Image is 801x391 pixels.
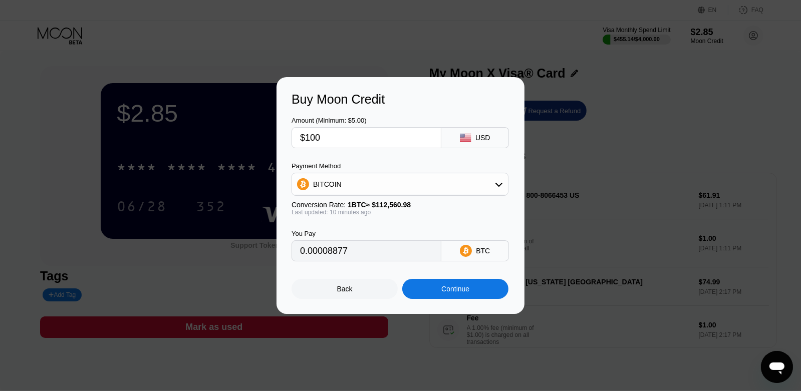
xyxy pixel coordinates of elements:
div: Conversion Rate: [292,201,508,209]
div: BITCOIN [292,174,508,194]
div: You Pay [292,230,441,237]
div: Amount (Minimum: $5.00) [292,117,441,124]
span: 1 BTC ≈ $112,560.98 [348,201,411,209]
iframe: Кнопка запуска окна обмена сообщениями [761,351,793,383]
div: BTC [476,247,490,255]
div: Back [292,279,398,299]
div: Continue [441,285,469,293]
div: USD [475,134,490,142]
div: Continue [402,279,508,299]
div: Buy Moon Credit [292,92,509,107]
div: Payment Method [292,162,508,170]
div: Back [337,285,353,293]
input: $0.00 [300,128,433,148]
div: Last updated: 10 minutes ago [292,209,508,216]
div: BITCOIN [313,180,342,188]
